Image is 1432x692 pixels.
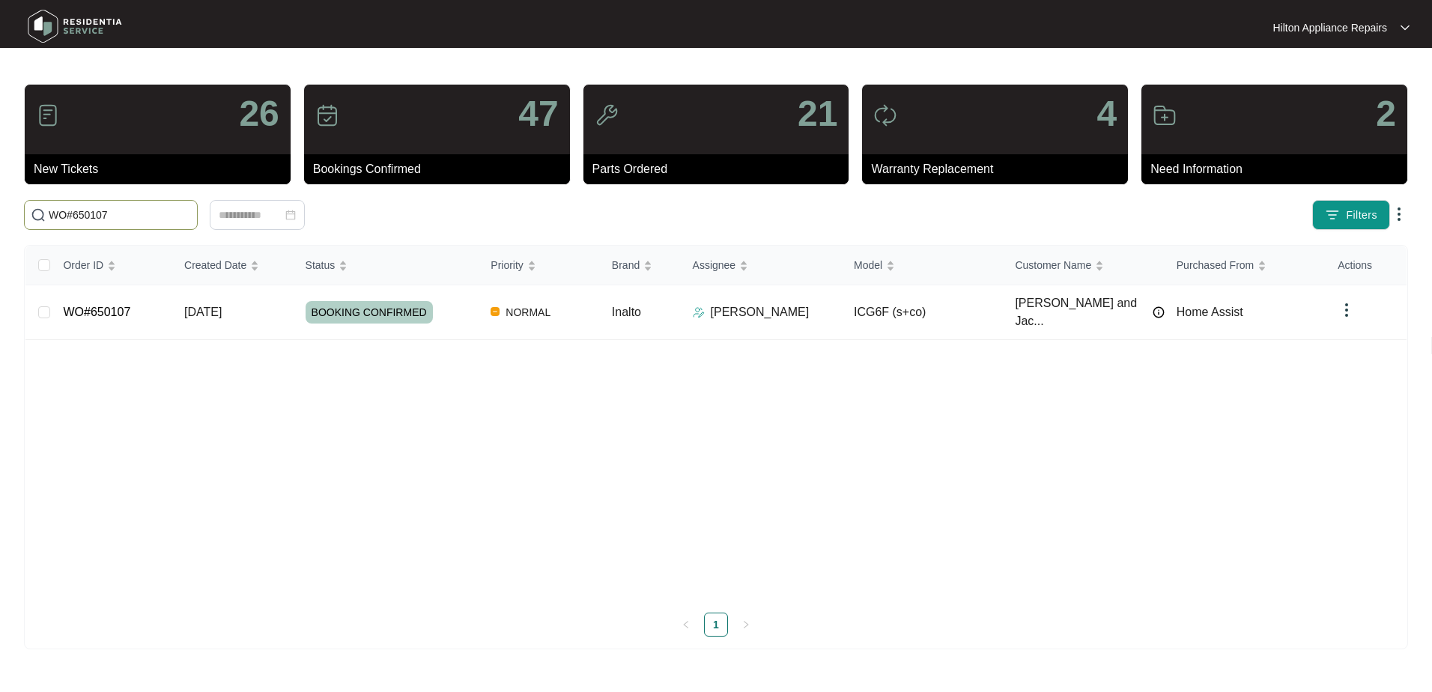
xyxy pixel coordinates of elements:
p: Need Information [1150,160,1407,178]
th: Purchased From [1165,246,1326,285]
p: New Tickets [34,160,291,178]
span: Home Assist [1177,306,1243,318]
th: Priority [479,246,600,285]
th: Model [842,246,1003,285]
img: Vercel Logo [491,307,500,316]
span: Filters [1346,207,1377,223]
span: Status [306,257,336,273]
img: icon [595,103,619,127]
button: right [734,613,758,637]
img: icon [1153,103,1177,127]
th: Order ID [51,246,172,285]
img: Info icon [1153,306,1165,318]
input: Search by Order Id, Assignee Name, Customer Name, Brand and Model [49,207,191,223]
span: Order ID [63,257,103,273]
button: left [674,613,698,637]
span: Model [854,257,882,273]
p: Bookings Confirmed [313,160,570,178]
span: [PERSON_NAME] and Jac... [1015,294,1144,330]
span: BOOKING CONFIRMED [306,301,433,324]
img: dropdown arrow [1338,301,1356,319]
img: filter icon [1325,207,1340,222]
th: Brand [600,246,681,285]
p: 4 [1096,96,1117,132]
p: 2 [1376,96,1396,132]
span: NORMAL [500,303,556,321]
span: Priority [491,257,524,273]
th: Status [294,246,479,285]
span: Inalto [612,306,641,318]
span: Brand [612,257,640,273]
img: icon [873,103,897,127]
img: search-icon [31,207,46,222]
th: Actions [1326,246,1407,285]
li: Next Page [734,613,758,637]
a: 1 [705,613,727,636]
button: filter iconFilters [1312,200,1390,230]
img: dropdown arrow [1390,205,1408,223]
p: Warranty Replacement [871,160,1128,178]
img: icon [36,103,60,127]
p: 47 [518,96,558,132]
span: right [741,620,750,629]
p: 21 [798,96,837,132]
a: WO#650107 [63,306,130,318]
p: Parts Ordered [592,160,849,178]
span: left [682,620,691,629]
th: Assignee [681,246,842,285]
span: Created Date [184,257,246,273]
img: Assigner Icon [693,306,705,318]
li: 1 [704,613,728,637]
img: dropdown arrow [1401,24,1410,31]
td: ICG6F (s+co) [842,285,1003,340]
img: residentia service logo [22,4,127,49]
p: 26 [239,96,279,132]
span: Purchased From [1177,257,1254,273]
span: Assignee [693,257,736,273]
img: icon [315,103,339,127]
th: Created Date [172,246,294,285]
p: Hilton Appliance Repairs [1272,20,1387,35]
li: Previous Page [674,613,698,637]
p: [PERSON_NAME] [711,303,810,321]
span: Customer Name [1015,257,1091,273]
span: [DATE] [184,306,222,318]
th: Customer Name [1003,246,1164,285]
